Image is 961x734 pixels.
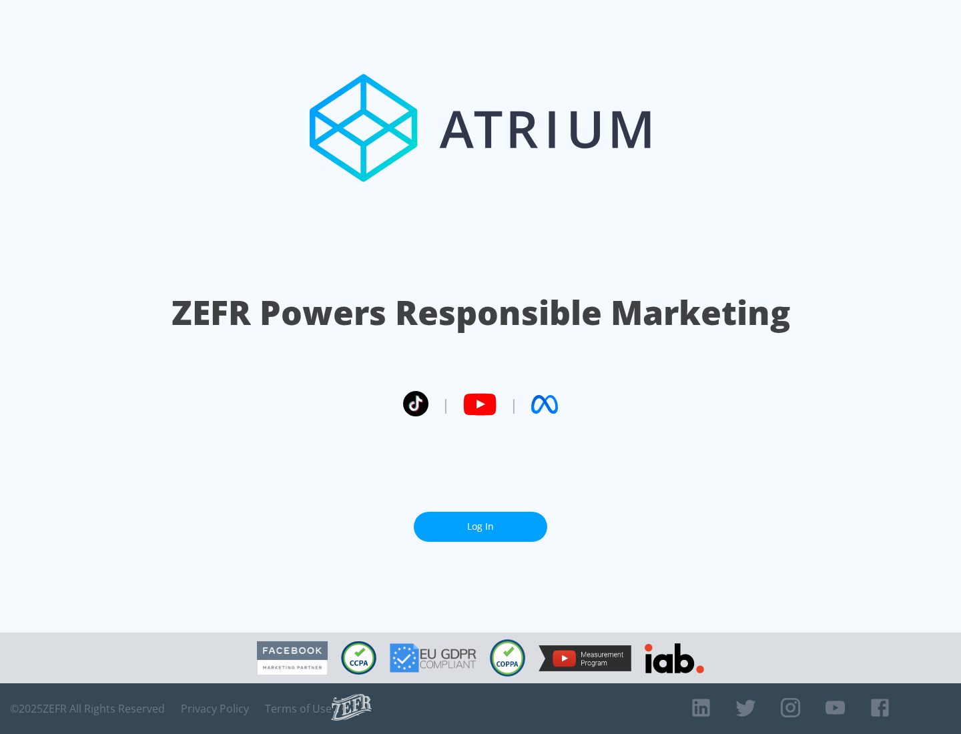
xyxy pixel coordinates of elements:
img: COPPA Compliant [490,639,525,677]
img: Facebook Marketing Partner [257,641,328,675]
span: | [442,394,450,414]
img: CCPA Compliant [341,641,376,675]
a: Log In [414,512,547,542]
img: GDPR Compliant [390,643,476,673]
img: YouTube Measurement Program [539,645,631,671]
span: | [510,394,518,414]
span: © 2025 ZEFR All Rights Reserved [10,702,165,715]
a: Terms of Use [265,702,332,715]
img: IAB [645,643,704,673]
a: Privacy Policy [181,702,249,715]
h1: ZEFR Powers Responsible Marketing [172,290,790,336]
